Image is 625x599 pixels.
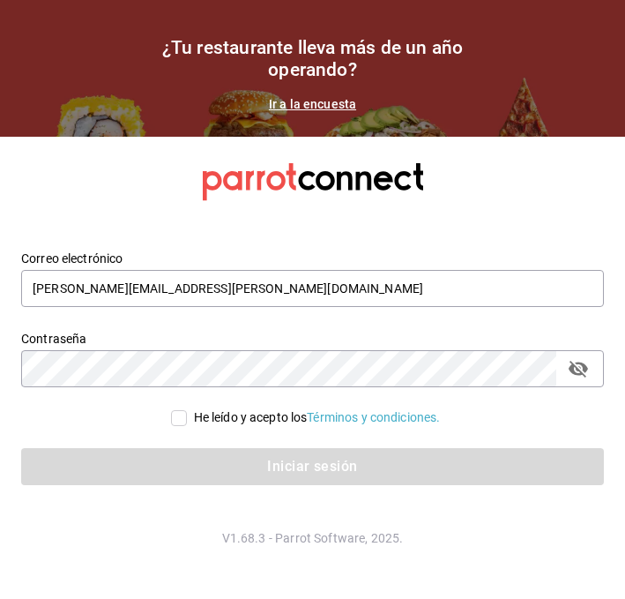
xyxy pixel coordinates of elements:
a: Ir a la encuesta [269,97,356,111]
label: Correo electrónico [21,252,604,265]
p: V1.68.3 - Parrot Software, 2025. [21,529,604,547]
label: Contraseña [21,333,604,345]
input: Ingresa tu correo electrónico [21,270,604,307]
h1: ¿Tu restaurante lleva más de un año operando? [137,37,489,81]
div: He leído y acepto los [194,408,441,427]
a: Términos y condiciones. [307,410,440,424]
button: passwordField [563,354,593,384]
